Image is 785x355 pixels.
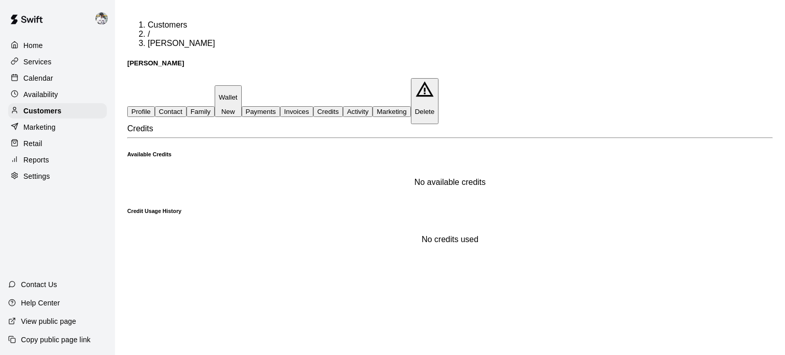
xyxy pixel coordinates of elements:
a: Customers [148,20,187,29]
a: Calendar [8,70,107,86]
span: Credits [127,124,153,133]
li: / [148,30,773,39]
span: [PERSON_NAME] [148,39,215,48]
p: Reports [24,155,49,165]
img: Justin Dunning [96,12,108,25]
a: Marketing [8,120,107,135]
a: Customers [8,103,107,119]
a: Availability [8,87,107,102]
button: Family [187,106,215,117]
a: Home [8,38,107,53]
p: Contact Us [21,279,57,290]
h6: Credit Usage History [127,208,773,214]
p: Marketing [24,122,56,132]
button: Credits [313,106,343,117]
p: Calendar [24,73,53,83]
p: No available credits [414,178,486,187]
p: Help Center [21,298,60,308]
button: Payments [242,106,280,117]
p: Customers [24,106,61,116]
p: Home [24,40,43,51]
h6: Available Credits [127,151,773,157]
nav: breadcrumb [127,20,773,48]
span: New [221,108,235,115]
a: Services [8,54,107,69]
button: Marketing [373,106,411,117]
p: Settings [24,171,50,181]
a: Retail [8,136,107,151]
div: basic tabs example [127,78,773,124]
p: Copy public page link [21,335,90,345]
h5: [PERSON_NAME] [127,59,773,67]
button: Profile [127,106,155,117]
p: Retail [24,138,42,149]
a: Reports [8,152,107,168]
p: Availability [24,89,58,100]
button: Activity [343,106,373,117]
p: Services [24,57,52,67]
p: View public page [21,316,76,326]
p: No credits used [422,235,478,244]
button: Invoices [280,106,313,117]
p: Delete [415,108,435,115]
p: Wallet [219,93,238,101]
div: Justin Dunning [94,8,115,29]
button: Contact [155,106,187,117]
a: Settings [8,169,107,184]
